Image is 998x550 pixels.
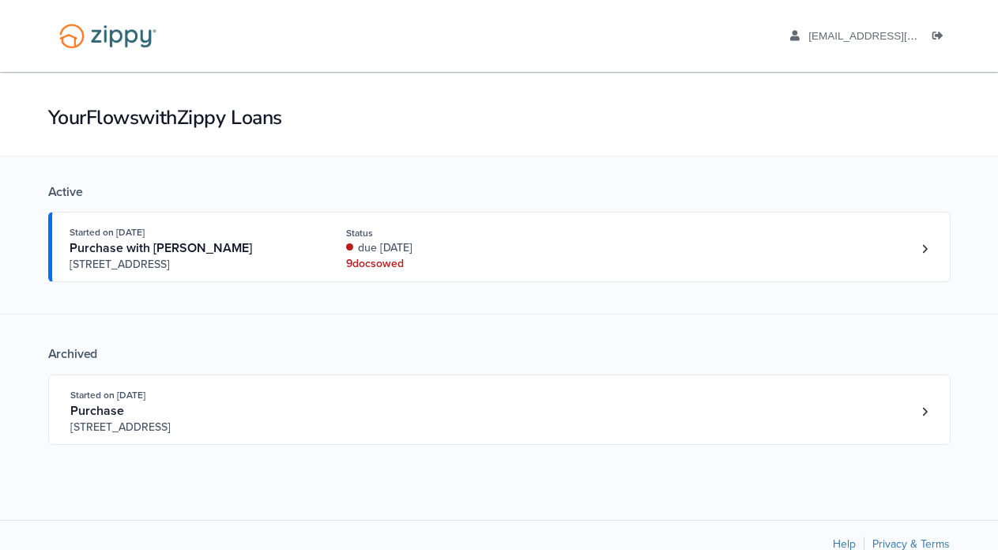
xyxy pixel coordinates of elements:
span: Started on [DATE] [70,390,145,401]
a: Open loan 4262751 [48,375,951,445]
div: Archived [48,346,951,362]
a: Log out [932,30,950,46]
a: Loan number 4262751 [913,400,937,424]
span: [STREET_ADDRESS] [70,257,311,273]
a: edit profile [790,30,990,46]
span: Started on [DATE] [70,227,145,238]
span: Purchase [70,403,124,419]
img: Logo [49,16,167,56]
a: Open loan 4263577 [48,212,951,282]
div: Active [48,184,951,200]
h1: Your Flows with Zippy Loans [48,104,951,131]
span: [STREET_ADDRESS] [70,420,311,435]
span: albertoenrique3500@gmail.com [808,30,989,42]
div: due [DATE] [346,240,557,256]
div: 9 doc s owed [346,256,557,272]
div: Status [346,226,557,240]
a: Loan number 4263577 [913,237,937,261]
span: Purchase with [PERSON_NAME] [70,240,252,256]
